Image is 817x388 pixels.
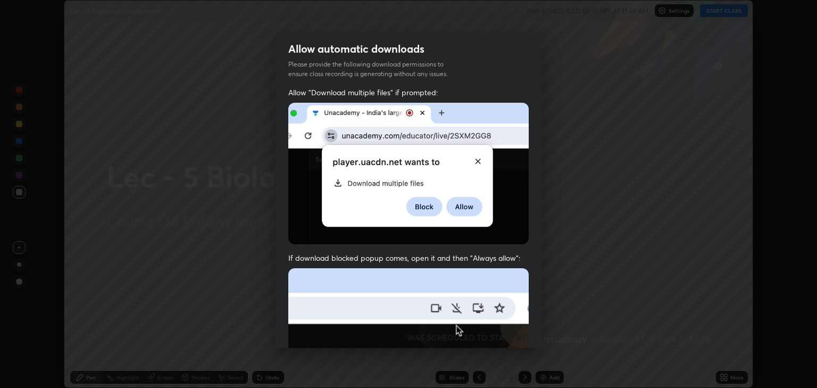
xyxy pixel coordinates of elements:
[288,87,529,97] span: Allow "Download multiple files" if prompted:
[288,103,529,245] img: downloads-permission-allow.gif
[288,60,461,79] p: Please provide the following download permissions to ensure class recording is generating without...
[288,253,529,263] span: If download blocked popup comes, open it and then "Always allow":
[288,42,424,56] h2: Allow automatic downloads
